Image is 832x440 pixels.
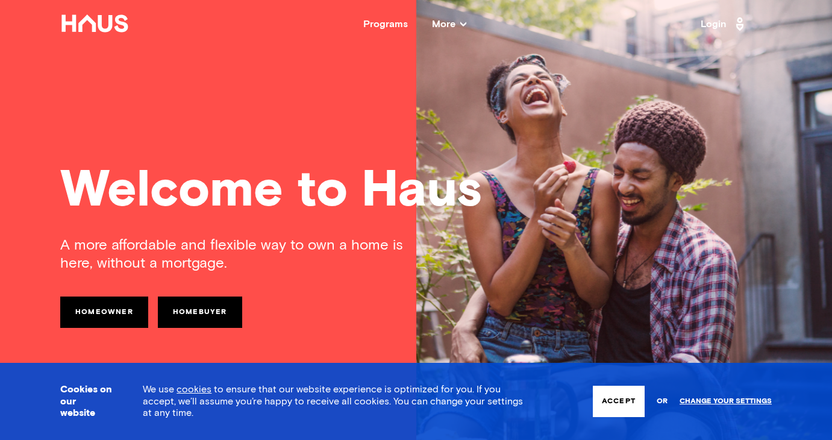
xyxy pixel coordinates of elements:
a: Programs [363,19,408,29]
a: cookies [177,385,211,394]
span: More [432,19,466,29]
h3: Cookies on our website [60,384,113,419]
a: Homebuyer [158,297,242,328]
span: or [657,391,668,412]
span: We use to ensure that our website experience is optimized for you. If you accept, we’ll assume yo... [143,385,523,417]
a: Homeowner [60,297,148,328]
div: A more affordable and flexible way to own a home is here, without a mortgage. [60,236,416,272]
div: Welcome to Haus [60,166,772,217]
button: Accept [593,386,645,417]
a: Change your settings [680,397,772,406]
a: Login [701,14,748,34]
